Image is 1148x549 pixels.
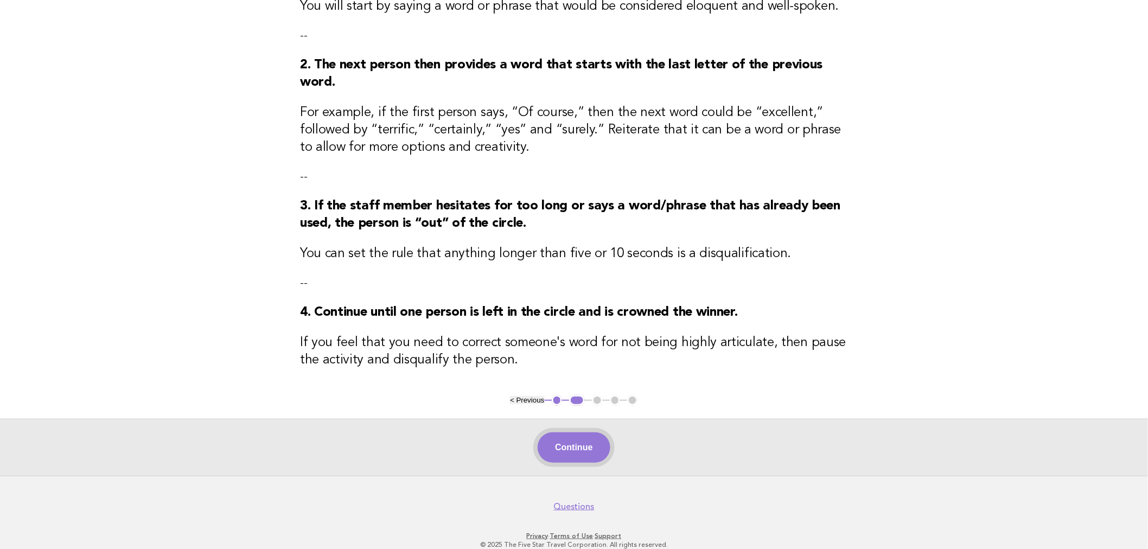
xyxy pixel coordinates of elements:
h3: For example, if the first person says, “Of course,” then the next word could be “excellent,” foll... [300,104,848,156]
a: Terms of Use [550,532,594,540]
strong: 3. If the staff member hesitates for too long or says a word/phrase that has already been used, t... [300,200,840,230]
button: Continue [538,432,610,463]
button: 1 [552,395,563,406]
strong: 2. The next person then provides a word that starts with the last letter of the previous word. [300,59,823,89]
p: -- [300,276,848,291]
p: -- [300,169,848,184]
button: 2 [569,395,585,406]
h3: If you feel that you need to correct someone's word for not being highly articulate, then pause t... [300,334,848,369]
p: · · [242,532,906,540]
strong: 4. Continue until one person is left in the circle and is crowned the winner. [300,306,738,319]
a: Privacy [527,532,549,540]
h3: You can set the rule that anything longer than five or 10 seconds is a disqualification. [300,245,848,263]
p: © 2025 The Five Star Travel Corporation. All rights reserved. [242,540,906,549]
p: -- [300,28,848,43]
a: Questions [554,501,595,512]
a: Support [595,532,622,540]
button: < Previous [510,396,544,404]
